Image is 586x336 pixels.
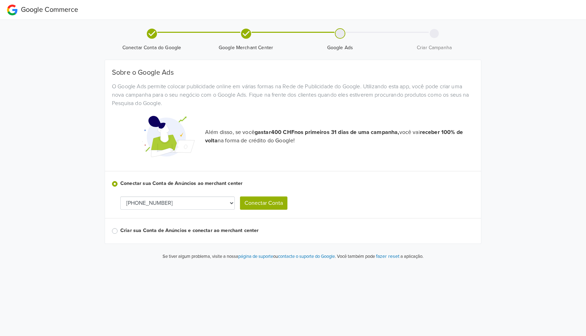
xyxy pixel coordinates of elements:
[163,253,336,260] p: Se tiver algum problema, visite a nossa ou .
[390,44,479,51] span: Criar Campanha
[107,82,479,107] div: O Google Ads permite colocar publicidade online em várias formas na Rede de Publicidade do Google...
[376,252,399,260] button: fazer reset
[278,254,335,259] a: contacte o suporte do Google
[238,254,273,259] a: página de suporte
[142,110,195,163] img: Google Promotional Codes
[112,68,474,77] h5: Sobre o Google Ads
[202,44,290,51] span: Google Merchant Center
[240,196,287,210] button: Conectar Conta
[296,44,384,51] span: Google Ads
[205,128,474,145] p: Além disso, se você você vai na forma de crédito do Google!
[336,252,423,260] p: Você também pode a aplicação.
[107,44,196,51] span: Conectar Conta do Google
[120,227,474,234] label: Criar sua Conta de Anúncios e conectar ao merchant center
[120,180,474,187] label: Conectar sua Conta de Anúncios ao merchant center
[21,6,78,14] span: Google Commerce
[255,129,399,136] strong: gastar 400 CHF nos primeiros 31 dias de uma campanha,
